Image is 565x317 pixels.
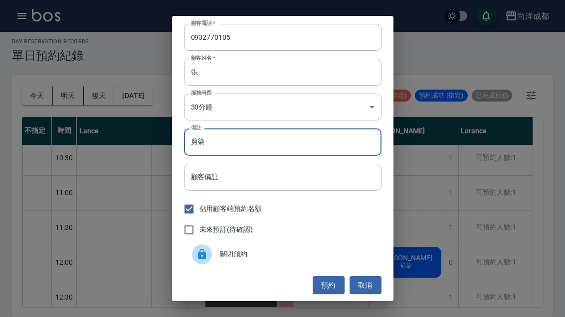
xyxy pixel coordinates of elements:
[199,204,262,214] span: 佔用顧客端預約名額
[199,224,253,235] span: 未來預訂(待確認)
[191,54,215,62] label: 顧客姓名
[313,276,345,295] button: 預約
[350,276,381,295] button: 取消
[220,249,374,259] span: 關閉預約
[191,124,201,131] label: 備註
[184,240,381,268] div: 關閉預約
[191,89,212,97] label: 服務時長
[191,19,215,27] label: 顧客電話
[184,94,381,120] div: 30分鐘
